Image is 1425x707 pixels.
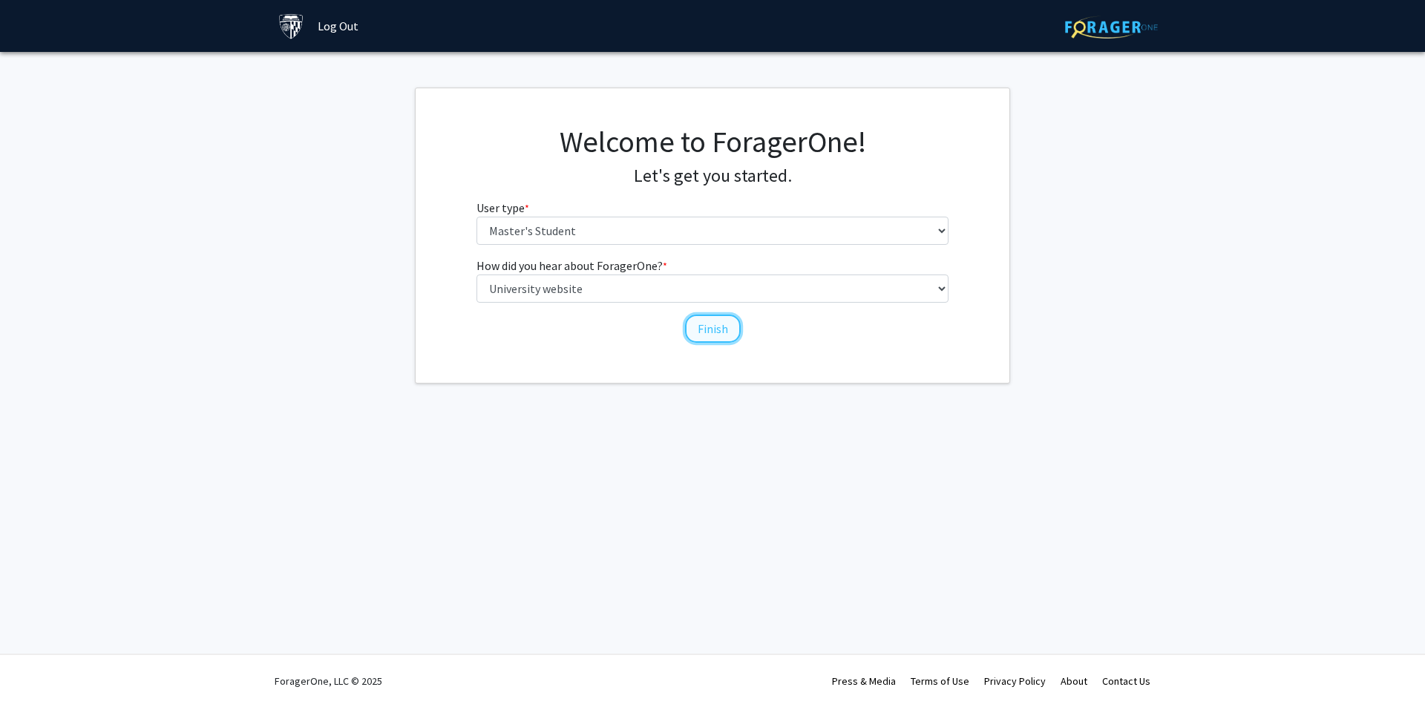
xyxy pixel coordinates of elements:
[476,165,949,187] h4: Let's get you started.
[476,124,949,160] h1: Welcome to ForagerOne!
[832,674,896,688] a: Press & Media
[1065,16,1158,39] img: ForagerOne Logo
[1102,674,1150,688] a: Contact Us
[11,640,63,696] iframe: Chat
[476,257,667,274] label: How did you hear about ForagerOne?
[278,13,304,39] img: Johns Hopkins University Logo
[275,655,382,707] div: ForagerOne, LLC © 2025
[984,674,1046,688] a: Privacy Policy
[476,199,529,217] label: User type
[1061,674,1087,688] a: About
[685,315,741,343] button: Finish
[911,674,969,688] a: Terms of Use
